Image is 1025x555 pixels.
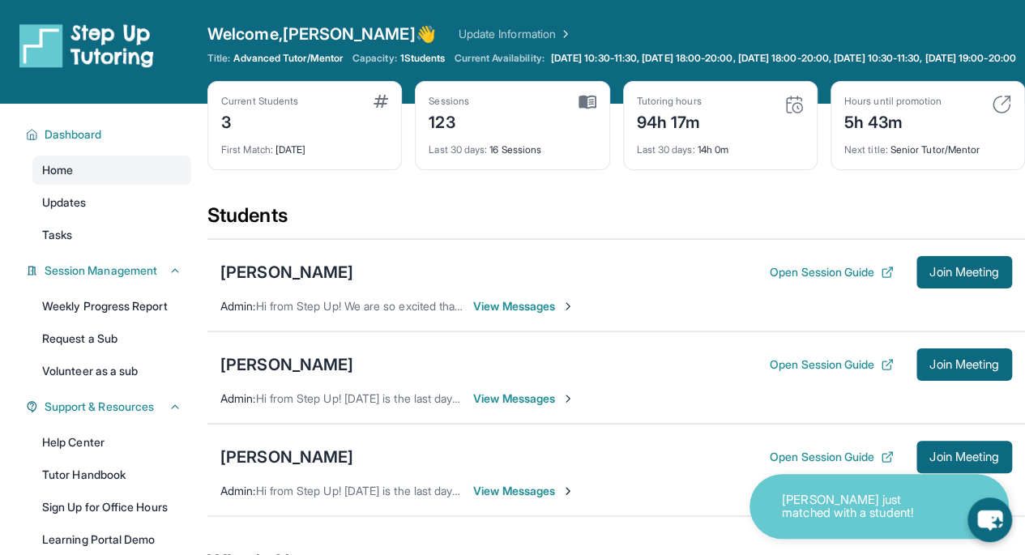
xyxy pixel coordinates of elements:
[220,391,255,405] span: Admin :
[220,353,353,376] div: [PERSON_NAME]
[220,484,255,497] span: Admin :
[32,188,191,217] a: Updates
[637,143,695,156] span: Last 30 days :
[637,108,702,134] div: 94h 17m
[233,52,342,65] span: Advanced Tutor/Mentor
[207,23,436,45] span: Welcome, [PERSON_NAME] 👋
[967,497,1012,542] button: chat-button
[38,399,182,415] button: Support & Resources
[42,227,72,243] span: Tasks
[916,256,1012,288] button: Join Meeting
[844,95,942,108] div: Hours until promotion
[916,348,1012,381] button: Join Meeting
[221,108,298,134] div: 3
[207,52,230,65] span: Title:
[916,441,1012,473] button: Join Meeting
[32,220,191,250] a: Tasks
[770,356,894,373] button: Open Session Guide
[221,134,388,156] div: [DATE]
[784,95,804,114] img: card
[352,52,397,65] span: Capacity:
[770,264,894,280] button: Open Session Guide
[455,52,544,65] span: Current Availability:
[38,263,182,279] button: Session Management
[929,267,999,277] span: Join Meeting
[45,399,154,415] span: Support & Resources
[32,493,191,522] a: Sign Up for Office Hours
[844,143,888,156] span: Next title :
[32,156,191,185] a: Home
[429,134,596,156] div: 16 Sessions
[38,126,182,143] button: Dashboard
[32,324,191,353] a: Request a Sub
[562,300,574,313] img: Chevron-Right
[42,162,73,178] span: Home
[220,446,353,468] div: [PERSON_NAME]
[400,52,446,65] span: 1 Students
[374,95,388,108] img: card
[562,392,574,405] img: Chevron-Right
[220,261,353,284] div: [PERSON_NAME]
[459,26,572,42] a: Update Information
[562,485,574,497] img: Chevron-Right
[221,95,298,108] div: Current Students
[551,52,1016,65] span: [DATE] 10:30-11:30, [DATE] 18:00-20:00, [DATE] 18:00-20:00, [DATE] 10:30-11:30, [DATE] 19:00-20:00
[556,26,572,42] img: Chevron Right
[221,143,273,156] span: First Match :
[992,95,1011,114] img: card
[429,108,469,134] div: 123
[473,483,574,499] span: View Messages
[32,428,191,457] a: Help Center
[782,493,944,520] p: [PERSON_NAME] just matched with a student!
[45,263,157,279] span: Session Management
[19,23,154,68] img: logo
[579,95,596,109] img: card
[548,52,1019,65] a: [DATE] 10:30-11:30, [DATE] 18:00-20:00, [DATE] 18:00-20:00, [DATE] 10:30-11:30, [DATE] 19:00-20:00
[32,356,191,386] a: Volunteer as a sub
[32,292,191,321] a: Weekly Progress Report
[929,360,999,369] span: Join Meeting
[32,460,191,489] a: Tutor Handbook
[473,391,574,407] span: View Messages
[42,194,87,211] span: Updates
[207,203,1025,238] div: Students
[770,449,894,465] button: Open Session Guide
[929,452,999,462] span: Join Meeting
[637,134,804,156] div: 14h 0m
[429,95,469,108] div: Sessions
[429,143,487,156] span: Last 30 days :
[220,299,255,313] span: Admin :
[32,525,191,554] a: Learning Portal Demo
[844,108,942,134] div: 5h 43m
[45,126,102,143] span: Dashboard
[473,298,574,314] span: View Messages
[844,134,1011,156] div: Senior Tutor/Mentor
[637,95,702,108] div: Tutoring hours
